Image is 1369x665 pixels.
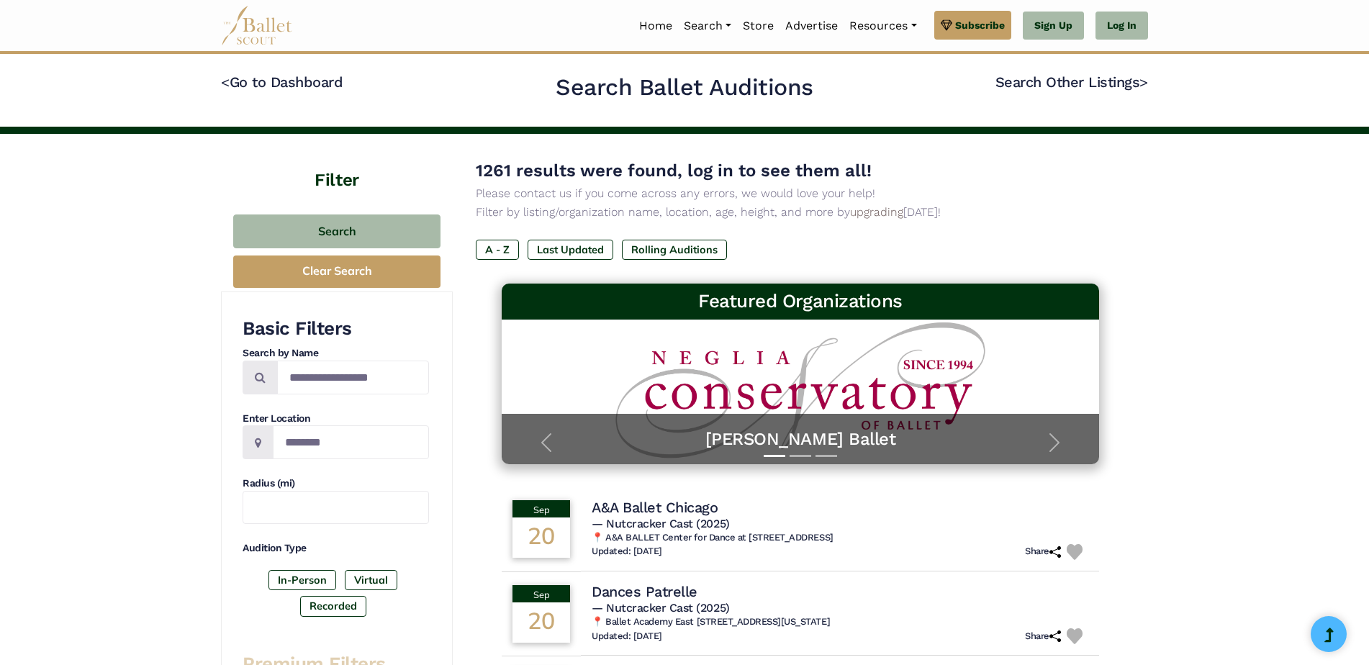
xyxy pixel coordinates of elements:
p: Filter by listing/organization name, location, age, height, and more by [DATE]! [476,203,1125,222]
span: — Nutcracker Cast (2025) [592,601,729,615]
label: Recorded [300,596,366,616]
button: Slide 1 [764,448,785,464]
span: Subscribe [955,17,1005,33]
h4: A&A Ballet Chicago [592,498,718,517]
h2: Search Ballet Auditions [556,73,813,103]
h6: Share [1025,630,1061,643]
button: Slide 2 [790,448,811,464]
p: Please contact us if you come across any errors, we would love your help! [476,184,1125,203]
a: Store [737,11,780,41]
h4: Enter Location [243,412,429,426]
h4: Filter [221,134,453,193]
h3: Featured Organizations [513,289,1088,314]
label: Virtual [345,570,397,590]
button: Slide 3 [815,448,837,464]
h6: 📍 Ballet Academy East [STREET_ADDRESS][US_STATE] [592,616,1088,628]
div: Sep [512,500,570,517]
a: Resources [844,11,922,41]
input: Search by names... [277,361,429,394]
a: Search [678,11,737,41]
div: Sep [512,585,570,602]
button: Clear Search [233,255,440,288]
a: Sign Up [1023,12,1084,40]
span: 1261 results were found, log in to see them all! [476,160,872,181]
h4: Audition Type [243,541,429,556]
button: Search [233,214,440,248]
code: > [1139,73,1148,91]
input: Location [273,425,429,459]
label: Rolling Auditions [622,240,727,260]
img: gem.svg [941,17,952,33]
a: Advertise [780,11,844,41]
a: Log In [1095,12,1148,40]
a: Search Other Listings> [995,73,1148,91]
label: A - Z [476,240,519,260]
h6: Updated: [DATE] [592,546,662,558]
h6: Share [1025,546,1061,558]
label: Last Updated [528,240,613,260]
label: In-Person [268,570,336,590]
h4: Dances Patrelle [592,582,697,601]
a: Subscribe [934,11,1011,40]
a: [PERSON_NAME] Ballet [516,428,1085,451]
h3: Basic Filters [243,317,429,341]
div: 20 [512,602,570,643]
h4: Search by Name [243,346,429,361]
h6: Updated: [DATE] [592,630,662,643]
h4: Radius (mi) [243,476,429,491]
a: Home [633,11,678,41]
h6: 📍 A&A BALLET Center for Dance at [STREET_ADDRESS] [592,532,1088,544]
a: <Go to Dashboard [221,73,343,91]
a: upgrading [850,205,903,219]
code: < [221,73,230,91]
span: — Nutcracker Cast (2025) [592,517,729,530]
div: 20 [512,517,570,558]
